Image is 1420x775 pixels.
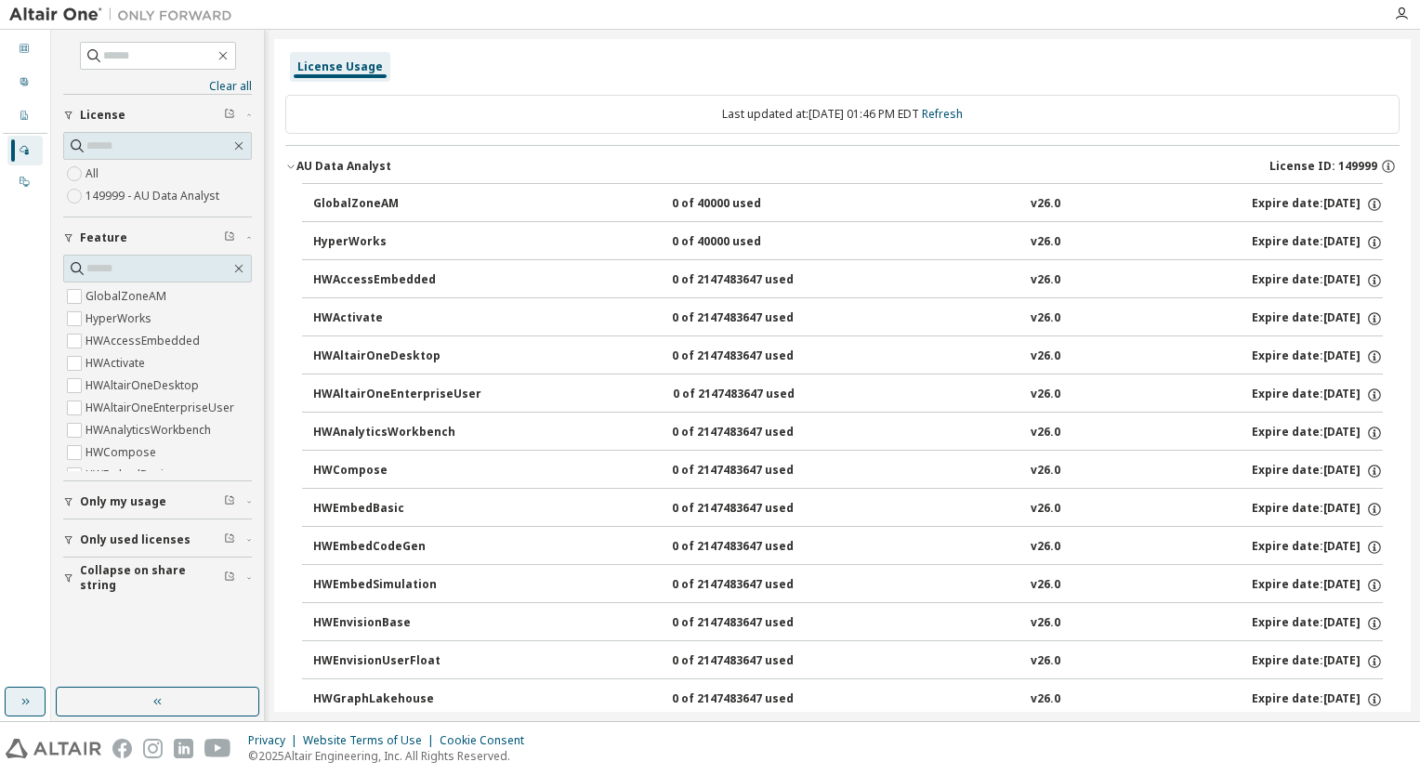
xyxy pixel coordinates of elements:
[313,463,480,479] div: HWCompose
[313,387,481,403] div: HWAltairOneEnterpriseUser
[672,577,839,594] div: 0 of 2147483647 used
[313,413,1383,453] button: HWAnalyticsWorkbench0 of 2147483647 usedv26.0Expire date:[DATE]
[672,653,839,670] div: 0 of 2147483647 used
[313,527,1383,568] button: HWEmbedCodeGen0 of 2147483647 usedv26.0Expire date:[DATE]
[1031,234,1060,251] div: v26.0
[673,387,840,403] div: 0 of 2147483647 used
[313,691,480,708] div: HWGraphLakehouse
[313,501,480,518] div: HWEmbedBasic
[313,679,1383,720] button: HWGraphLakehouse0 of 2147483647 usedv26.0Expire date:[DATE]
[248,748,535,764] p: © 2025 Altair Engineering, Inc. All Rights Reserved.
[313,272,480,289] div: HWAccessEmbedded
[313,336,1383,377] button: HWAltairOneDesktop0 of 2147483647 usedv26.0Expire date:[DATE]
[174,739,193,758] img: linkedin.svg
[672,425,839,441] div: 0 of 2147483647 used
[313,615,480,632] div: HWEnvisionBase
[672,615,839,632] div: 0 of 2147483647 used
[1031,272,1060,289] div: v26.0
[143,739,163,758] img: instagram.svg
[85,464,173,486] label: HWEmbedBasic
[1252,501,1383,518] div: Expire date: [DATE]
[7,136,43,165] div: Managed
[313,641,1383,682] button: HWEnvisionUserFloat0 of 2147483647 usedv26.0Expire date:[DATE]
[80,494,166,509] span: Only my usage
[224,108,235,123] span: Clear filter
[85,374,203,397] label: HWAltairOneDesktop
[1031,425,1060,441] div: v26.0
[1252,272,1383,289] div: Expire date: [DATE]
[85,163,102,185] label: All
[1031,387,1060,403] div: v26.0
[313,196,480,213] div: GlobalZoneAM
[85,330,204,352] label: HWAccessEmbedded
[1252,310,1383,327] div: Expire date: [DATE]
[1252,463,1383,479] div: Expire date: [DATE]
[1252,691,1383,708] div: Expire date: [DATE]
[313,489,1383,530] button: HWEmbedBasic0 of 2147483647 usedv26.0Expire date:[DATE]
[672,348,839,365] div: 0 of 2147483647 used
[672,691,839,708] div: 0 of 2147483647 used
[297,59,383,74] div: License Usage
[204,739,231,758] img: youtube.svg
[1252,577,1383,594] div: Expire date: [DATE]
[296,159,391,174] div: AU Data Analyst
[313,184,1383,225] button: GlobalZoneAM0 of 40000 usedv26.0Expire date:[DATE]
[7,101,43,131] div: Company Profile
[248,733,303,748] div: Privacy
[1031,539,1060,556] div: v26.0
[313,653,480,670] div: HWEnvisionUserFloat
[80,532,191,547] span: Only used licenses
[1252,387,1383,403] div: Expire date: [DATE]
[313,565,1383,606] button: HWEmbedSimulation0 of 2147483647 usedv26.0Expire date:[DATE]
[63,519,252,560] button: Only used licenses
[313,298,1383,339] button: HWActivate0 of 2147483647 usedv26.0Expire date:[DATE]
[80,230,127,245] span: Feature
[1031,196,1060,213] div: v26.0
[63,79,252,94] a: Clear all
[313,374,1383,415] button: HWAltairOneEnterpriseUser0 of 2147483647 usedv26.0Expire date:[DATE]
[85,285,170,308] label: GlobalZoneAM
[313,425,480,441] div: HWAnalyticsWorkbench
[672,272,839,289] div: 0 of 2147483647 used
[672,463,839,479] div: 0 of 2147483647 used
[672,539,839,556] div: 0 of 2147483647 used
[1252,196,1383,213] div: Expire date: [DATE]
[112,739,132,758] img: facebook.svg
[313,234,480,251] div: HyperWorks
[63,481,252,522] button: Only my usage
[672,310,839,327] div: 0 of 2147483647 used
[1252,234,1383,251] div: Expire date: [DATE]
[1031,615,1060,632] div: v26.0
[85,308,155,330] label: HyperWorks
[285,146,1400,187] button: AU Data AnalystLicense ID: 149999
[1031,577,1060,594] div: v26.0
[1031,501,1060,518] div: v26.0
[1031,310,1060,327] div: v26.0
[303,733,440,748] div: Website Terms of Use
[80,563,224,593] span: Collapse on share string
[7,167,43,197] div: On Prem
[1252,615,1383,632] div: Expire date: [DATE]
[9,6,242,24] img: Altair One
[313,310,480,327] div: HWActivate
[1031,653,1060,670] div: v26.0
[1252,425,1383,441] div: Expire date: [DATE]
[80,108,125,123] span: License
[313,603,1383,644] button: HWEnvisionBase0 of 2147483647 usedv26.0Expire date:[DATE]
[224,494,235,509] span: Clear filter
[63,217,252,258] button: Feature
[224,571,235,585] span: Clear filter
[1252,653,1383,670] div: Expire date: [DATE]
[6,739,101,758] img: altair_logo.svg
[313,451,1383,492] button: HWCompose0 of 2147483647 usedv26.0Expire date:[DATE]
[313,348,480,365] div: HWAltairOneDesktop
[1252,348,1383,365] div: Expire date: [DATE]
[922,106,963,122] a: Refresh
[224,230,235,245] span: Clear filter
[85,352,149,374] label: HWActivate
[85,419,215,441] label: HWAnalyticsWorkbench
[7,34,43,64] div: Dashboard
[313,539,480,556] div: HWEmbedCodeGen
[63,558,252,598] button: Collapse on share string
[440,733,535,748] div: Cookie Consent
